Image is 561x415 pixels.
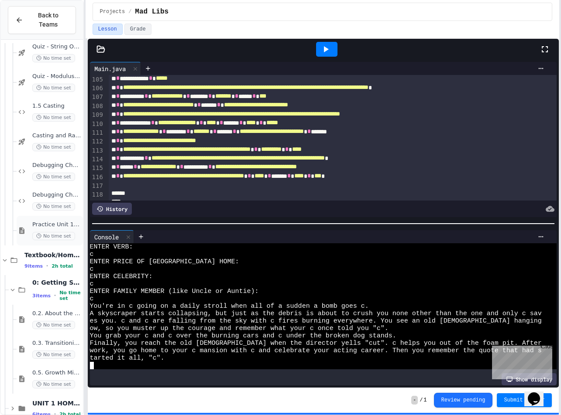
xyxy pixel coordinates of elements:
span: work, you go home to your c mansion with c and celebrate your acting career. Then you remember th... [90,347,542,354]
button: Review pending [434,393,493,408]
div: 114 [90,155,104,164]
div: 107 [90,93,104,102]
span: Back to Teams [28,11,69,29]
button: Lesson [93,24,123,35]
span: Mad Libs [135,7,169,17]
span: No time set [32,113,75,122]
span: UNIT 1 HOMEWORK (DUE BEFORE UNIT 1 TEST) [32,399,81,407]
span: c [90,251,94,258]
span: Practice Unit 1 Test [32,221,81,228]
span: You grab your c and c over the burning cars and c under the broken dog stands. [90,332,396,340]
div: History [92,203,132,215]
span: ENTER CELEBRITY: [90,273,153,280]
span: 0.3. Transitioning from AP CSP to AP CSA [32,340,81,347]
div: 119 [90,199,104,207]
span: / [420,397,423,404]
div: 108 [90,102,104,111]
iframe: chat widget [524,380,552,406]
div: Console [90,230,134,243]
span: 3 items [32,293,51,299]
span: 0.2. About the AP CSA Exam [32,310,81,317]
span: No time set [32,380,75,388]
span: tarted it all, "c". [90,354,165,362]
span: • [54,292,56,299]
span: c [90,265,94,273]
span: c [90,295,94,303]
span: No time set [32,54,75,62]
div: 118 [90,190,104,199]
span: Textbook/Homework (CSAwesome) [24,251,81,259]
span: No time set [59,290,81,301]
button: Submit Answer [497,393,552,407]
span: 0.5. Growth Mindset and Pair Programming [32,369,81,377]
span: Quiz - String Objects: Concatenation, Literals, and More [32,43,81,51]
span: 2h total [52,263,73,269]
div: Main.java [90,62,141,75]
span: No time set [32,84,75,92]
div: 110 [90,120,104,129]
div: Chat with us now!Close [3,3,60,55]
div: 112 [90,137,104,146]
div: 106 [90,84,104,93]
span: 1 [423,397,427,404]
div: 111 [90,129,104,137]
span: ENTER PRICE OF [GEOGRAPHIC_DATA] HOME: [90,258,239,265]
span: Submit Answer [504,397,545,404]
span: No time set [32,232,75,240]
span: / [128,8,131,15]
span: ow, so you muster up the courage and remember what your c once told you "c". [90,325,389,332]
span: 0: Getting Started [32,279,81,286]
iframe: chat widget [489,342,552,379]
button: Grade [124,24,151,35]
span: 1.5 Casting [32,102,81,110]
span: No time set [32,202,75,211]
span: ENTER VERB: [90,243,133,251]
div: 116 [90,173,104,182]
span: No time set [32,173,75,181]
span: ENTER FAMILY MEMBER (like Uncle or Auntie): [90,288,259,295]
span: • [46,262,48,269]
span: Projects [100,8,125,15]
span: Debugging Challenge 1 [32,162,81,169]
span: No time set [32,143,75,151]
div: 113 [90,146,104,155]
span: Debugging Challenge 2 [32,191,81,199]
span: c [90,280,94,288]
div: Console [90,232,123,242]
div: 109 [90,111,104,119]
div: 115 [90,164,104,173]
span: A skyscraper starts collapsing, but just as the debris is about to crush you none other than the ... [90,310,542,317]
span: No time set [32,350,75,359]
span: You're in c going on a daily stroll when all of a sudden a bomb goes c. [90,303,369,310]
span: No time set [32,321,75,329]
span: 9 items [24,263,43,269]
div: Main.java [90,64,130,73]
span: - [411,396,418,405]
div: 105 [90,75,104,84]
button: Back to Teams [8,6,76,34]
div: Show display [502,373,557,385]
span: Casting and Ranges of variables - Quiz [32,132,81,139]
span: Quiz - Modulus Review [32,73,81,80]
div: 117 [90,182,104,190]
